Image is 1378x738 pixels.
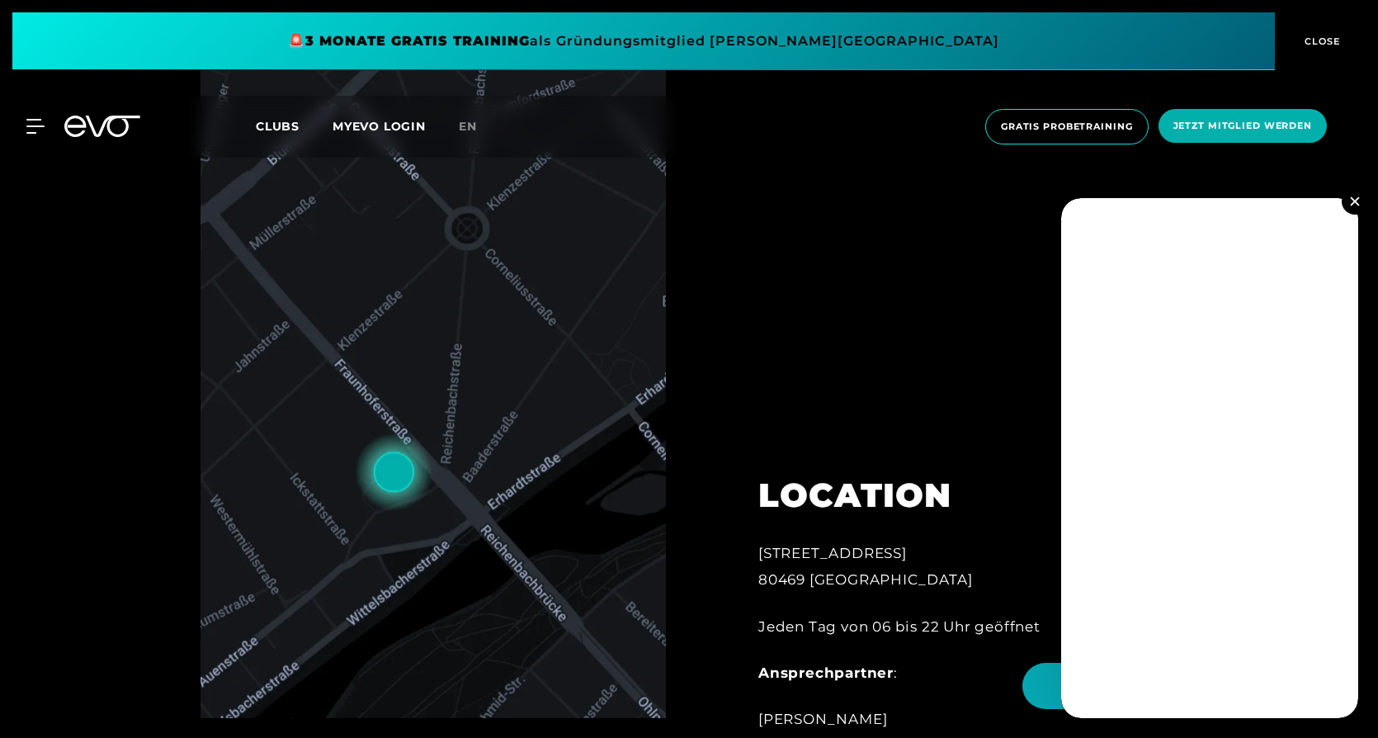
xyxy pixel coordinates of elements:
button: Hallo Athlet! Was möchtest du tun? [1022,663,1345,709]
button: CLOSE [1275,12,1366,70]
h2: LOCATION [758,475,1121,515]
strong: Ansprechpartner [758,665,894,681]
a: Gratis Probetraining [980,109,1154,144]
a: en [459,117,497,136]
span: CLOSE [1300,34,1341,49]
span: Jetzt Mitglied werden [1173,119,1312,133]
img: LOCATION [201,53,666,718]
span: Clubs [256,119,300,134]
a: Jetzt Mitglied werden [1154,109,1332,144]
a: Clubs [256,118,333,134]
span: Gratis Probetraining [1001,120,1133,134]
a: MYEVO LOGIN [333,119,426,134]
span: en [459,119,477,134]
div: Jeden Tag von 06 bis 22 Uhr geöffnet [758,613,1121,640]
div: : [758,660,1121,686]
img: close.svg [1350,196,1359,206]
div: [STREET_ADDRESS] 80469 [GEOGRAPHIC_DATA] [758,540,1121,594]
